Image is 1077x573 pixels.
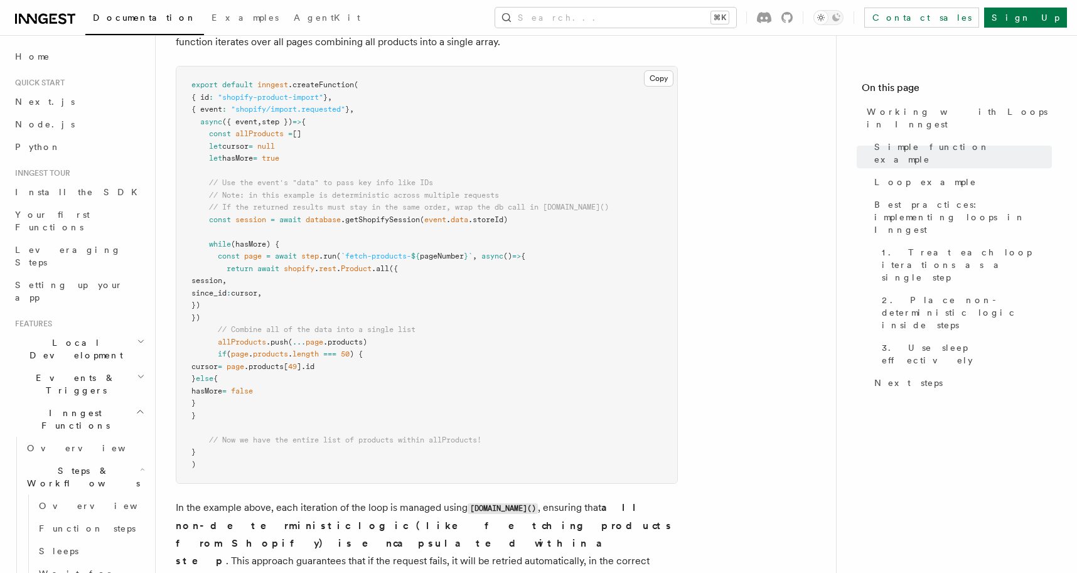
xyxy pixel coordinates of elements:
[503,252,512,260] span: ()
[350,350,363,358] span: ) {
[209,129,231,138] span: const
[257,264,279,273] span: await
[222,105,227,114] span: :
[292,129,301,138] span: []
[209,203,609,212] span: // If the returned results must stay in the same order, wrap the db call in [DOMAIN_NAME]()
[266,252,271,260] span: =
[288,362,297,371] span: 49
[336,264,341,273] span: .
[93,13,196,23] span: Documentation
[34,540,147,562] a: Sleeps
[862,80,1052,100] h4: On this page
[10,336,137,361] span: Local Development
[15,245,121,267] span: Leveraging Steps
[341,264,372,273] span: Product
[468,215,508,224] span: .storeId)
[222,117,257,126] span: ({ event
[328,93,332,102] span: ,
[235,129,284,138] span: allProducts
[984,8,1067,28] a: Sign Up
[10,136,147,158] a: Python
[345,105,350,114] span: }
[874,141,1052,166] span: Simple function example
[253,154,257,163] span: =
[336,252,341,260] span: (
[231,289,257,297] span: cursor
[191,301,200,309] span: })
[39,546,78,556] span: Sleeps
[869,171,1052,193] a: Loop example
[306,215,341,224] span: database
[227,289,231,297] span: :
[227,350,231,358] span: (
[882,294,1052,331] span: 2. Place non-deterministic logic inside steps
[446,215,451,224] span: .
[864,8,979,28] a: Contact sales
[323,93,328,102] span: }
[249,350,253,358] span: .
[22,437,147,459] a: Overview
[191,313,200,322] span: })
[292,338,306,346] span: ...
[15,119,75,129] span: Node.js
[420,252,464,260] span: pageNumber
[288,129,292,138] span: =
[869,372,1052,394] a: Next steps
[292,350,319,358] span: length
[15,210,90,232] span: Your first Functions
[10,113,147,136] a: Node.js
[288,338,292,346] span: (
[222,80,253,89] span: default
[218,338,266,346] span: allProducts
[294,13,360,23] span: AgentKit
[521,252,525,260] span: {
[191,289,227,297] span: since_id
[262,117,292,126] span: step })
[191,399,196,407] span: }
[34,517,147,540] a: Function steps
[222,276,227,285] span: ,
[191,374,196,383] span: }
[464,252,468,260] span: }
[85,4,204,35] a: Documentation
[209,215,231,224] span: const
[271,215,275,224] span: =
[218,362,222,371] span: =
[877,241,1052,289] a: 1. Treat each loop iterations as a single step
[354,80,358,89] span: (
[420,215,424,224] span: (
[306,338,323,346] span: page
[10,372,137,397] span: Events & Triggers
[196,374,213,383] span: else
[244,252,262,260] span: page
[874,176,977,188] span: Loop example
[882,246,1052,284] span: 1. Treat each loop iterations as a single step
[10,402,147,437] button: Inngest Functions
[244,362,288,371] span: .products[
[301,252,319,260] span: step
[10,168,70,178] span: Inngest tour
[877,289,1052,336] a: 2. Place non-deterministic logic inside steps
[257,80,288,89] span: inngest
[10,367,147,402] button: Events & Triggers
[10,203,147,238] a: Your first Functions
[644,70,673,87] button: Copy
[231,240,279,249] span: (hasMore) {
[257,142,275,151] span: null
[512,252,521,260] span: =>
[882,341,1052,367] span: 3. Use sleep effectively
[231,350,249,358] span: page
[867,105,1052,131] span: Working with Loops in Inngest
[10,274,147,309] a: Setting up your app
[495,8,736,28] button: Search...⌘K
[257,117,262,126] span: ,
[323,350,336,358] span: ===
[874,198,1052,236] span: Best practices: implementing loops in Inngest
[319,264,336,273] span: rest
[424,215,446,224] span: event
[235,215,266,224] span: session
[191,80,218,89] span: export
[874,377,943,389] span: Next steps
[191,387,222,395] span: hasMore
[468,252,473,260] span: `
